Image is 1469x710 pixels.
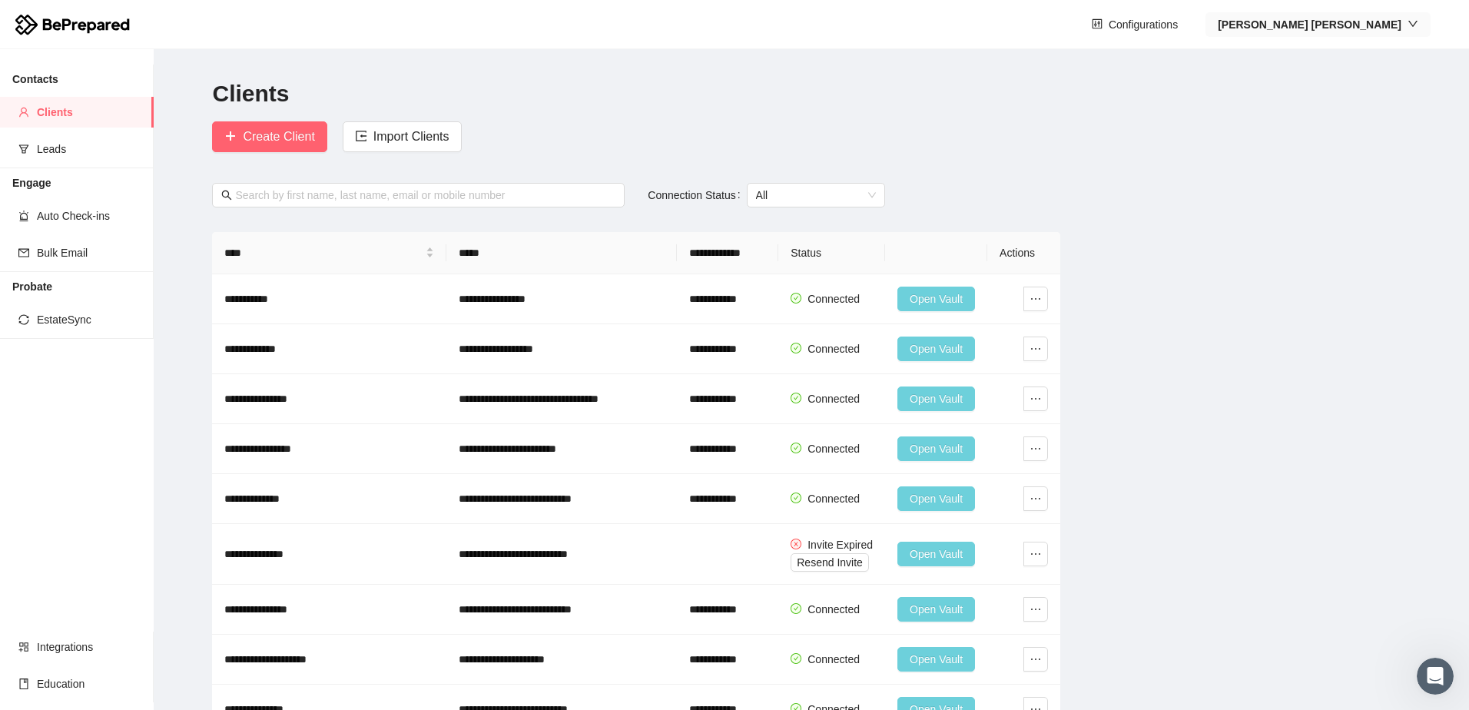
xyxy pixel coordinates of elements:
[12,73,58,85] strong: Contacts
[12,177,51,189] strong: Engage
[37,134,141,164] span: Leads
[648,183,746,207] label: Connection Status
[1023,647,1048,672] button: ellipsis
[18,314,29,325] span: sync
[37,237,141,268] span: Bulk Email
[212,121,327,152] button: plusCreate Client
[224,130,237,144] span: plus
[910,546,963,562] span: Open Vault
[778,232,885,274] th: Status
[235,187,615,204] input: Search by first name, last name, email or mobile number
[1023,287,1048,311] button: ellipsis
[37,669,141,699] span: Education
[37,304,141,335] span: EstateSync
[897,387,975,411] button: Open Vault
[791,393,801,403] span: check-circle
[807,539,873,551] span: Invite Expired
[355,130,367,144] span: import
[791,443,801,453] span: check-circle
[1417,658,1454,695] iframe: Intercom live chat
[1205,12,1431,37] button: [PERSON_NAME] [PERSON_NAME]
[897,486,975,511] button: Open Vault
[1024,603,1047,615] span: ellipsis
[791,539,801,549] span: close-circle
[910,651,963,668] span: Open Vault
[807,343,860,355] span: Connected
[1024,343,1047,355] span: ellipsis
[791,343,801,353] span: check-circle
[897,337,975,361] button: Open Vault
[897,542,975,566] button: Open Vault
[1023,387,1048,411] button: ellipsis
[373,127,449,146] span: Import Clients
[221,190,232,201] span: search
[910,290,963,307] span: Open Vault
[987,232,1060,274] th: Actions
[1023,597,1048,622] button: ellipsis
[1024,393,1047,405] span: ellipsis
[897,436,975,461] button: Open Vault
[897,647,975,672] button: Open Vault
[1024,548,1047,560] span: ellipsis
[910,390,963,407] span: Open Vault
[37,97,141,128] span: Clients
[1023,542,1048,566] button: ellipsis
[18,144,29,154] span: funnel-plot
[897,287,975,311] button: Open Vault
[1023,337,1048,361] button: ellipsis
[897,597,975,622] button: Open Vault
[1024,443,1047,455] span: ellipsis
[343,121,462,152] button: importImport Clients
[1408,18,1418,29] span: down
[18,107,29,118] span: user
[756,184,876,207] span: All
[1023,486,1048,511] button: ellipsis
[807,393,860,405] span: Connected
[791,653,801,664] span: check-circle
[18,678,29,689] span: book
[1092,18,1103,31] span: control
[807,493,860,505] span: Connected
[797,554,863,571] span: Resend Invite
[212,78,1410,110] h2: Clients
[807,293,860,305] span: Connected
[791,493,801,503] span: check-circle
[18,642,29,652] span: appstore-add
[37,201,141,231] span: Auto Check-ins
[18,211,29,221] span: alert
[807,443,860,455] span: Connected
[910,340,963,357] span: Open Vault
[910,601,963,618] span: Open Vault
[791,293,801,304] span: check-circle
[212,232,446,274] th: Name
[1109,16,1178,33] span: Configurations
[807,653,860,665] span: Connected
[1218,18,1401,31] strong: [PERSON_NAME] [PERSON_NAME]
[1024,653,1047,665] span: ellipsis
[910,490,963,507] span: Open Vault
[791,603,801,614] span: check-circle
[1079,12,1190,37] button: controlConfigurations
[1024,493,1047,505] span: ellipsis
[791,553,869,572] button: Resend Invite
[807,603,860,615] span: Connected
[243,127,314,146] span: Create Client
[1024,293,1047,305] span: ellipsis
[910,440,963,457] span: Open Vault
[12,280,52,293] strong: Probate
[1023,436,1048,461] button: ellipsis
[37,632,141,662] span: Integrations
[18,247,29,258] span: mail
